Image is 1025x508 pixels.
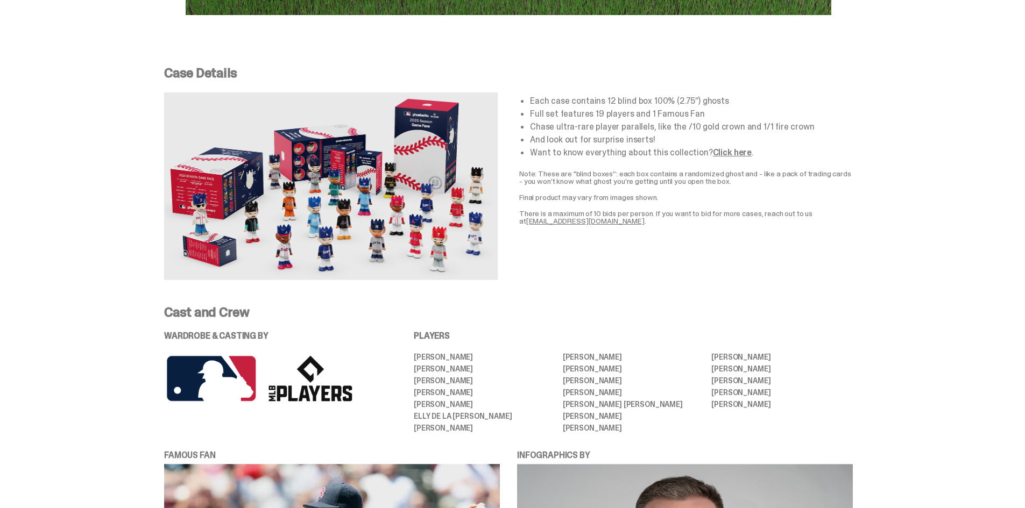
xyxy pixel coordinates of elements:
p: Case Details [164,67,853,80]
li: And look out for surprise inserts! [530,135,853,144]
p: There is a maximum of 10 bids per person. If you want to bid for more cases, reach out to us at . [519,210,853,225]
li: [PERSON_NAME] [414,424,555,432]
li: [PERSON_NAME] [711,389,853,396]
li: [PERSON_NAME] [711,365,853,373]
img: Case%20Details.png [164,92,498,280]
li: [PERSON_NAME] [563,412,704,420]
p: PLAYERS [414,332,853,340]
p: Final product may vary from images shown. [519,194,853,201]
li: [PERSON_NAME] [711,377,853,384]
li: [PERSON_NAME] [414,389,555,396]
p: FAMOUS FAN [164,451,500,460]
li: [PERSON_NAME] [711,400,853,408]
a: [EMAIL_ADDRESS][DOMAIN_NAME] [526,216,645,226]
li: [PERSON_NAME] [414,353,555,361]
li: Elly De La [PERSON_NAME] [414,412,555,420]
li: [PERSON_NAME] [563,389,704,396]
li: [PERSON_NAME] [563,353,704,361]
p: INFOGRAPHICS BY [517,451,853,460]
li: Each case contains 12 blind box 100% (2.75”) ghosts [530,97,853,105]
li: [PERSON_NAME] [563,424,704,432]
li: [PERSON_NAME] [414,365,555,373]
p: Cast and Crew [164,306,853,319]
li: Full set features 19 players and 1 Famous Fan [530,110,853,118]
p: Note: These are "blind boxes”: each box contains a randomized ghost and - like a pack of trading ... [519,170,853,185]
a: Click here [713,147,752,158]
li: [PERSON_NAME] [711,353,853,361]
li: Want to know everything about this collection? . [530,148,853,157]
li: [PERSON_NAME] [563,365,704,373]
li: [PERSON_NAME] [414,400,555,408]
img: MLB%20logos.png [164,353,352,404]
p: WARDROBE & CASTING BY [164,332,384,340]
li: [PERSON_NAME] [563,377,704,384]
li: Chase ultra-rare player parallels, like the /10 gold crown and 1/1 fire crown [530,123,853,131]
li: [PERSON_NAME] [PERSON_NAME] [563,400,704,408]
li: [PERSON_NAME] [414,377,555,384]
